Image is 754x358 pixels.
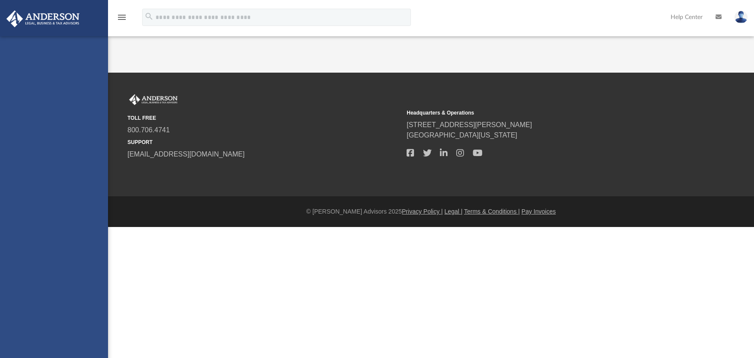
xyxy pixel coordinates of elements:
[127,94,179,105] img: Anderson Advisors Platinum Portal
[144,12,154,21] i: search
[108,207,754,216] div: © [PERSON_NAME] Advisors 2025
[407,131,517,139] a: [GEOGRAPHIC_DATA][US_STATE]
[735,11,748,23] img: User Pic
[117,12,127,22] i: menu
[127,138,401,146] small: SUPPORT
[127,150,245,158] a: [EMAIL_ADDRESS][DOMAIN_NAME]
[127,114,401,122] small: TOLL FREE
[117,16,127,22] a: menu
[4,10,82,27] img: Anderson Advisors Platinum Portal
[464,208,520,215] a: Terms & Conditions |
[127,126,170,134] a: 800.706.4741
[445,208,463,215] a: Legal |
[407,109,680,117] small: Headquarters & Operations
[407,121,532,128] a: [STREET_ADDRESS][PERSON_NAME]
[402,208,443,215] a: Privacy Policy |
[522,208,556,215] a: Pay Invoices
